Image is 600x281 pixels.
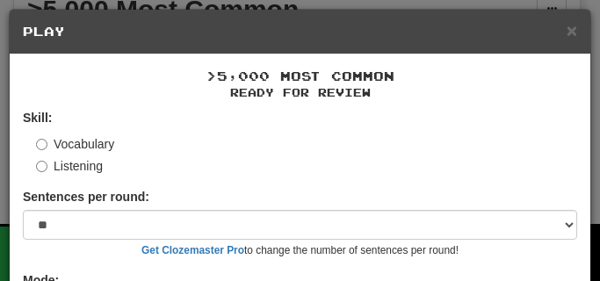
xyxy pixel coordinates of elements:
[36,161,47,172] input: Listening
[36,139,47,150] input: Vocabulary
[206,68,394,83] span: >5,000 Most Common
[23,188,149,205] label: Sentences per round:
[23,85,577,100] small: Ready for Review
[23,111,52,125] strong: Skill:
[567,20,577,40] span: ×
[23,23,577,40] h5: Play
[141,244,244,256] a: Get Clozemaster Pro
[567,21,577,40] button: Close
[23,243,577,258] small: to change the number of sentences per round!
[36,135,114,153] label: Vocabulary
[36,157,103,175] label: Listening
